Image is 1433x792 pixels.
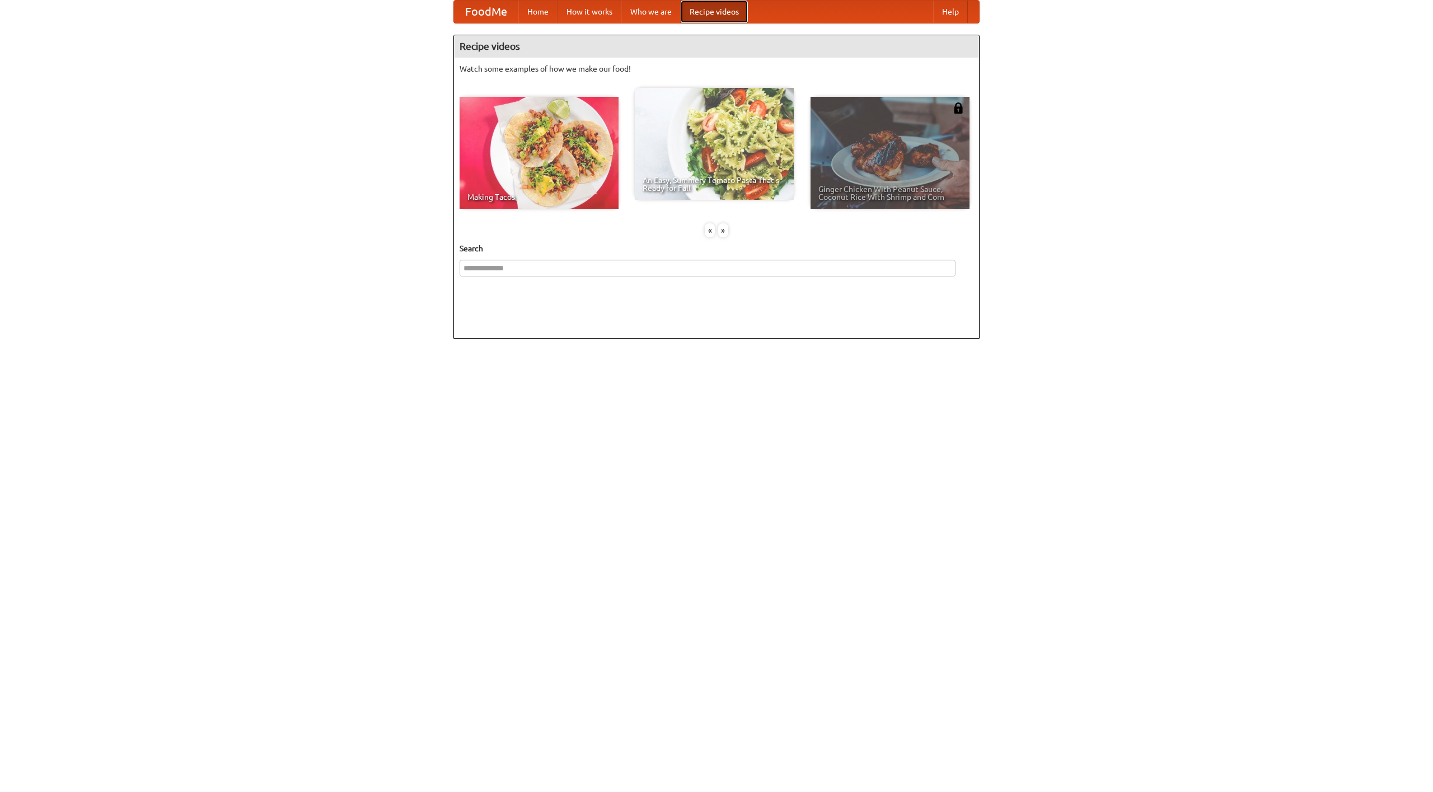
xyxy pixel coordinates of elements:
h5: Search [460,243,973,254]
a: How it works [558,1,621,23]
a: An Easy, Summery Tomato Pasta That's Ready for Fall [635,88,794,200]
a: Who we are [621,1,681,23]
img: 483408.png [953,102,964,114]
p: Watch some examples of how we make our food! [460,63,973,74]
a: Home [518,1,558,23]
div: « [705,223,715,237]
a: Recipe videos [681,1,748,23]
a: Help [933,1,968,23]
h4: Recipe videos [454,35,979,58]
a: FoodMe [454,1,518,23]
a: Making Tacos [460,97,619,209]
span: Making Tacos [467,193,611,201]
div: » [718,223,728,237]
span: An Easy, Summery Tomato Pasta That's Ready for Fall [643,176,786,192]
